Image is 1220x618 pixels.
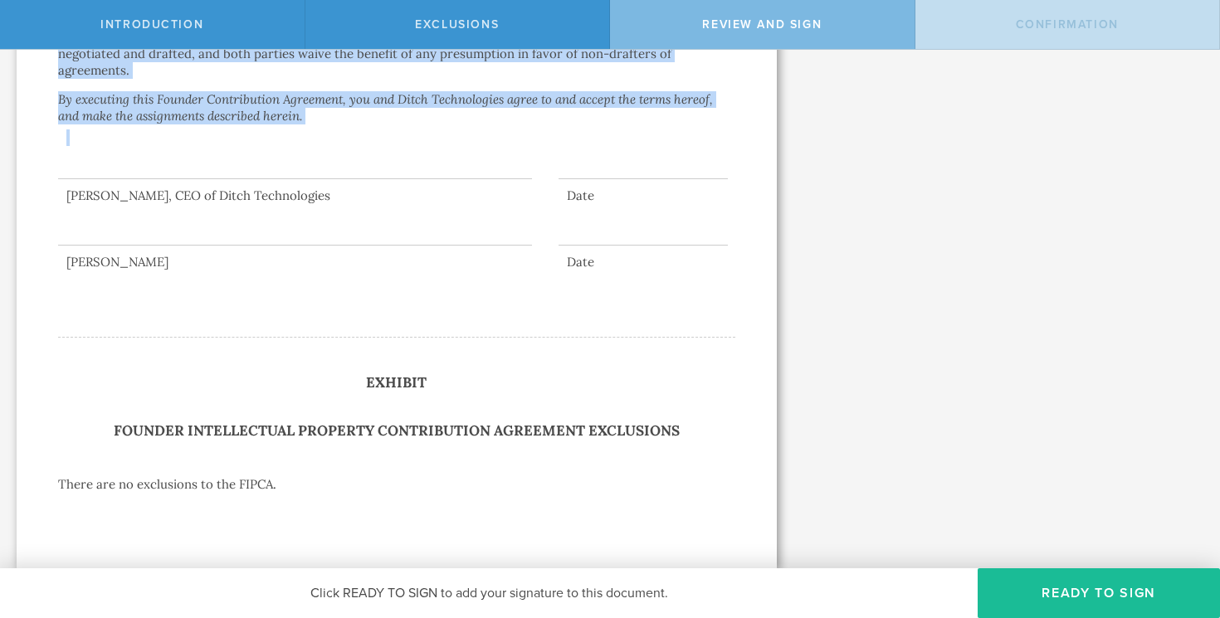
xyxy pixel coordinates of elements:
p: There are no exclusions to the FIPCA. [58,476,735,493]
h1: Exhibit Founder Intellectual Property Contribution Agreement Exclusions [58,371,735,443]
div: [PERSON_NAME] [58,254,532,270]
span: Exclusions [415,17,499,32]
span: Review and Sign [702,17,822,32]
span: Confirmation [1016,17,1119,32]
div: Date [559,254,728,270]
em: By executing this Founder Contribution Agreement, you and Ditch Technologies agree to and accept ... [58,91,713,124]
button: Ready to Sign [978,568,1220,618]
span: Introduction [100,17,203,32]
